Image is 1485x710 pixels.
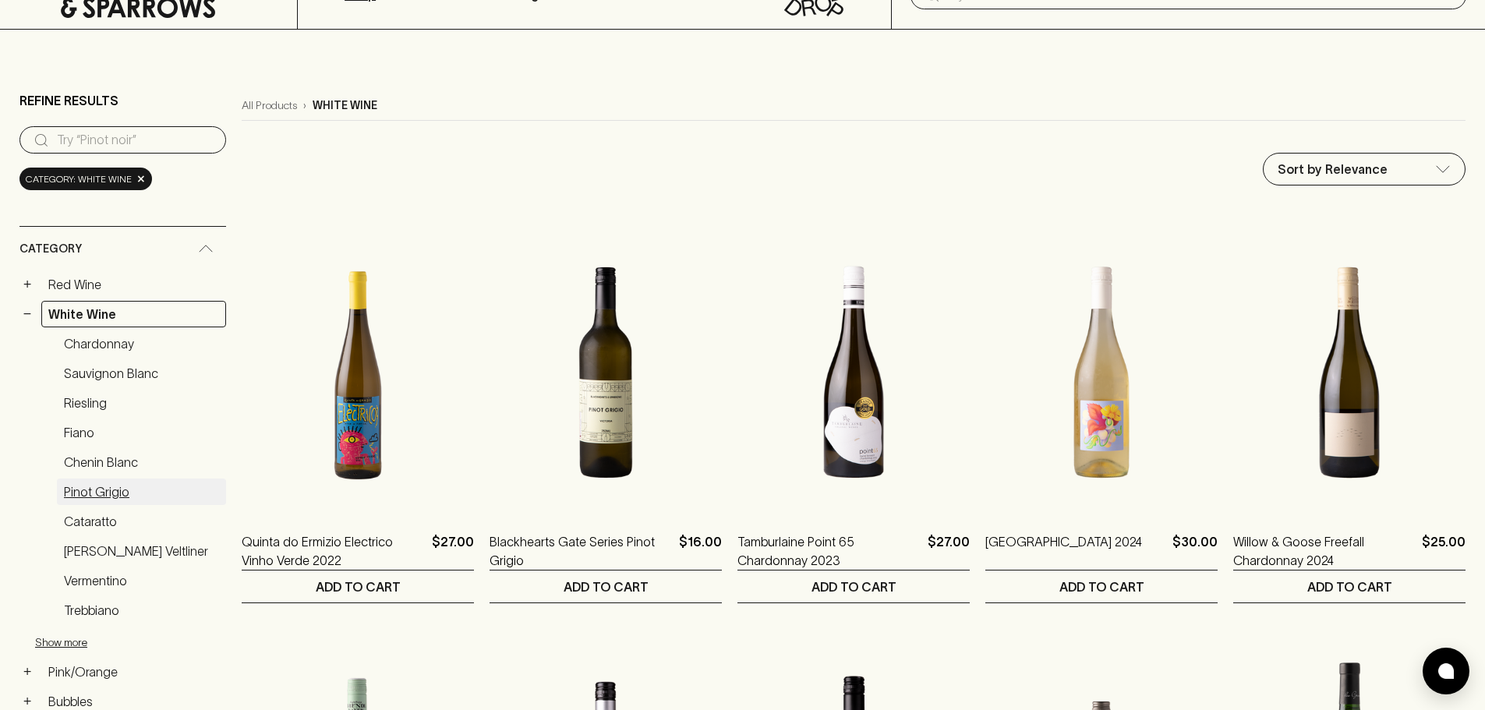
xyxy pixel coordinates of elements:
a: [PERSON_NAME] Veltliner [57,538,226,564]
div: Sort by Relevance [1264,154,1465,185]
img: Tamburlaine Point 65 Chardonnay 2023 [737,236,970,509]
a: Pink/Orange [41,659,226,685]
button: ADD TO CART [1233,570,1466,602]
a: Riesling [57,390,226,416]
img: Blackhearts Gate Series Pinot Grigio [490,236,722,509]
p: ADD TO CART [1059,578,1144,596]
button: + [19,694,35,709]
img: Parco Giallo 2024 [985,236,1218,509]
span: Category [19,239,82,259]
a: Vermentino [57,567,226,594]
a: Chardonnay [57,330,226,357]
a: Quinta do Ermizio Electrico Vinho Verde 2022 [242,532,426,570]
button: ADD TO CART [242,570,474,602]
p: ADD TO CART [1307,578,1392,596]
button: ADD TO CART [490,570,722,602]
img: Willow & Goose Freefall Chardonnay 2024 [1233,236,1466,509]
img: bubble-icon [1438,663,1454,679]
button: Show more [35,627,239,659]
p: ADD TO CART [316,578,401,596]
p: $30.00 [1172,532,1218,570]
a: Tamburlaine Point 65 Chardonnay 2023 [737,532,921,570]
a: Trebbiano [57,597,226,623]
a: [GEOGRAPHIC_DATA] 2024 [985,532,1142,570]
button: ADD TO CART [985,570,1218,602]
button: ADD TO CART [737,570,970,602]
a: Sauvignon Blanc [57,360,226,387]
img: Quinta do Ermizio Electrico Vinho Verde 2022 [242,236,474,509]
a: Red Wine [41,271,226,298]
a: All Products [242,97,297,114]
p: $27.00 [432,532,474,570]
p: $25.00 [1422,532,1466,570]
a: White Wine [41,301,226,327]
button: + [19,664,35,680]
p: ADD TO CART [564,578,649,596]
div: Category [19,227,226,271]
p: $27.00 [928,532,970,570]
p: › [303,97,306,114]
button: − [19,306,35,322]
p: $16.00 [679,532,722,570]
input: Try “Pinot noir” [57,128,214,153]
p: Refine Results [19,91,118,110]
a: Fiano [57,419,226,446]
span: × [136,171,146,187]
a: Cataratto [57,508,226,535]
a: Blackhearts Gate Series Pinot Grigio [490,532,673,570]
span: Category: white wine [26,171,132,187]
button: + [19,277,35,292]
a: Chenin Blanc [57,449,226,475]
p: white wine [313,97,377,114]
p: ADD TO CART [811,578,896,596]
a: Pinot Grigio [57,479,226,505]
p: Sort by Relevance [1278,160,1388,178]
a: Willow & Goose Freefall Chardonnay 2024 [1233,532,1416,570]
